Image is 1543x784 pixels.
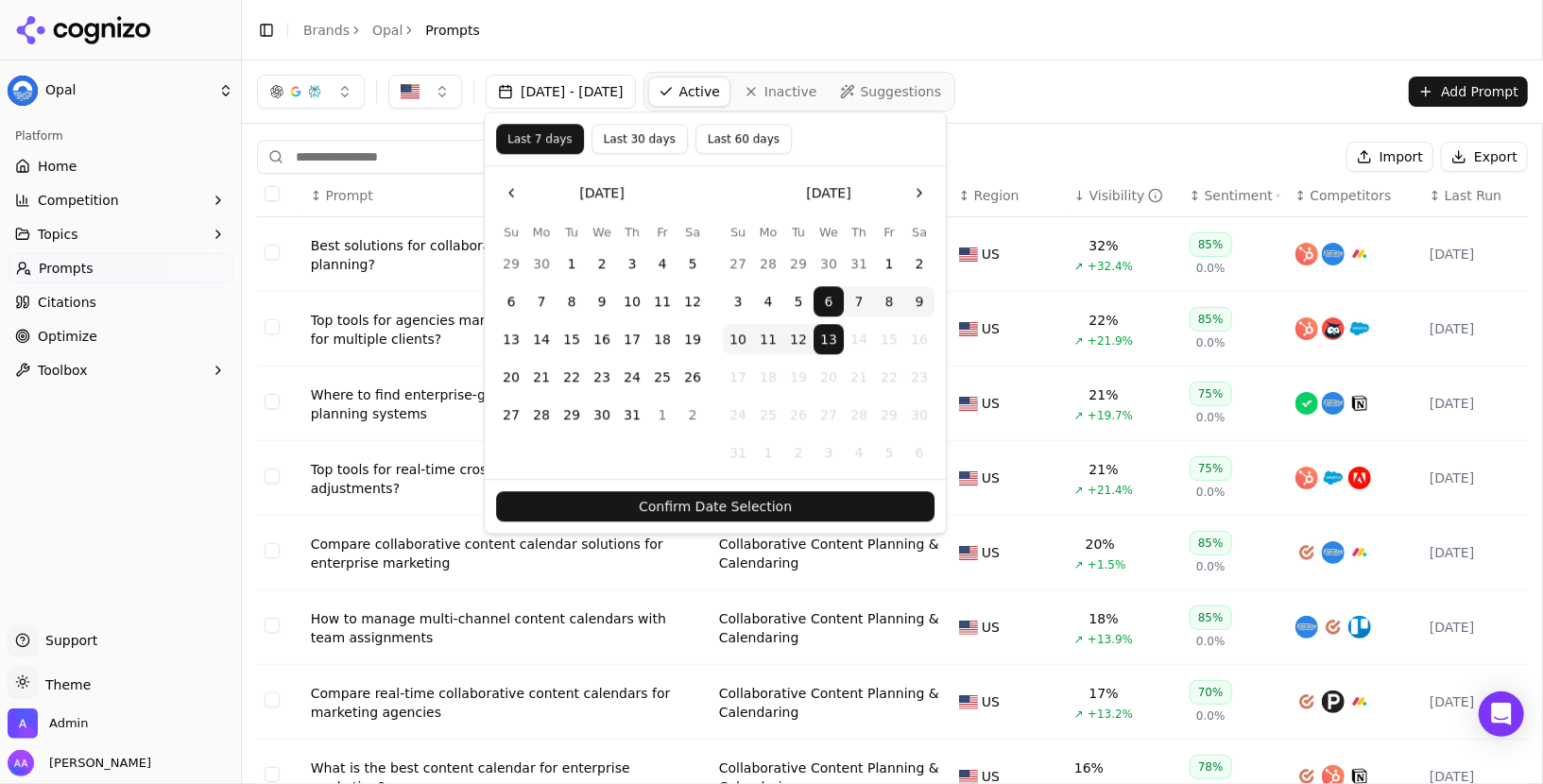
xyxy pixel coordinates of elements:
div: Platform [8,121,233,151]
span: Region [974,186,1020,205]
img: US flag [959,247,978,262]
div: 16% [1074,758,1104,777]
button: Sunday, June 29th, 2025 [496,249,526,280]
img: wrike [1295,392,1318,415]
div: ↓Visibility [1074,186,1174,205]
nav: breadcrumb [303,21,480,40]
button: Friday, July 11th, 2025 [647,287,677,317]
div: Best solutions for collaborative cross-channel campaign planning? [311,236,704,274]
div: [DATE] [1430,469,1520,487]
button: Friday, August 8th, 2025, selected [874,287,904,317]
div: Collaborative Content Planning & Calendaring [719,535,944,572]
img: US flag [959,621,978,635]
a: Brands [303,23,350,38]
button: Select all rows [265,186,280,201]
th: Competitors [1288,175,1422,217]
th: Prompt [303,175,711,217]
a: Inactive [734,77,827,107]
button: Tuesday, July 15th, 2025 [557,325,587,355]
button: Toolbox [8,355,233,385]
a: Prompts [8,253,233,283]
button: Tuesday, August 12th, 2025, selected [783,325,814,355]
span: Citations [38,293,96,312]
button: Friday, August 1st, 2025 [647,401,677,431]
div: ↕Region [959,186,1059,205]
a: How to manage multi-channel content calendars with team assignments [311,609,704,647]
img: notion [1348,392,1371,415]
a: Collaborative Content Planning & Calendaring [719,609,944,647]
th: Monday [753,223,783,241]
img: asana [1322,541,1345,564]
span: ↗ [1074,707,1084,722]
th: brandMentionRate [1067,175,1182,217]
span: 0.0% [1196,261,1226,276]
button: Select row 18 [265,394,280,409]
button: Monday, July 21st, 2025 [526,363,557,393]
span: 0.0% [1196,708,1226,724]
button: Saturday, August 2nd, 2025 [677,401,708,431]
button: Saturday, July 26th, 2025 [677,363,708,393]
a: Citations [8,287,233,317]
button: Wednesday, July 2nd, 2025 [587,249,617,280]
span: Opal [45,82,211,99]
button: Topics [8,219,233,249]
button: Select row 106 [265,469,280,484]
th: sentiment [1182,175,1288,217]
div: 78% [1190,755,1232,779]
button: Add Prompt [1409,77,1528,107]
span: +21.9% [1088,333,1133,349]
span: Prompt [326,186,373,205]
button: Select row 56 [265,245,280,260]
a: Top tools for real-time cross-channel campaign adjustments? [311,460,704,498]
div: [DATE] [1430,543,1520,562]
button: Monday, July 28th, 2025 [526,401,557,431]
div: 75% [1190,382,1232,406]
a: Optimize [8,321,233,351]
th: Region [952,175,1067,217]
span: Prompts [425,21,480,40]
img: Admin [8,708,38,739]
div: 32% [1089,236,1119,255]
button: Last 7 days [496,124,584,154]
button: Monday, July 28th, 2025 [753,249,783,280]
div: 22% [1089,311,1119,330]
div: Visibility [1089,186,1164,205]
a: Top tools for agencies managing cross-channel campaigns for multiple clients? [311,311,704,349]
button: Export [1441,142,1528,172]
span: US [982,469,1000,487]
button: Tuesday, July 29th, 2025 [783,249,814,280]
span: +21.4% [1088,483,1133,498]
span: ↗ [1074,333,1084,349]
img: planable [1322,690,1345,713]
button: Go to the Next Month [904,178,934,208]
button: Saturday, July 19th, 2025 [677,325,708,355]
img: monday.com [1348,690,1371,713]
span: 0.0% [1196,335,1226,350]
span: Competitors [1311,186,1392,205]
button: Competition [8,185,233,215]
img: hubspot [1295,467,1318,489]
div: Where to find enterprise-grade collaborative content planning systems [311,385,704,423]
button: Friday, July 18th, 2025 [647,325,677,355]
span: +19.7% [1088,408,1133,423]
img: coschedule [1295,690,1318,713]
button: Confirm Date Selection [496,492,934,522]
span: Prompts [39,259,94,278]
button: Select row 21 [265,767,280,782]
img: US flag [959,546,978,560]
div: 18% [1089,609,1119,628]
table: July 2025 [496,223,708,430]
button: Thursday, August 7th, 2025, selected [844,287,874,317]
th: Tuesday [557,223,587,241]
button: Monday, August 4th, 2025 [753,287,783,317]
div: 70% [1190,680,1232,705]
button: Thursday, July 17th, 2025 [617,325,647,355]
button: Go to the Previous Month [496,178,526,208]
div: ↕Sentiment [1190,186,1280,205]
button: Select row 51 [265,543,280,558]
img: monday.com [1348,243,1371,265]
button: Wednesday, July 16th, 2025 [587,325,617,355]
a: Compare collaborative content calendar solutions for enterprise marketing [311,535,704,572]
